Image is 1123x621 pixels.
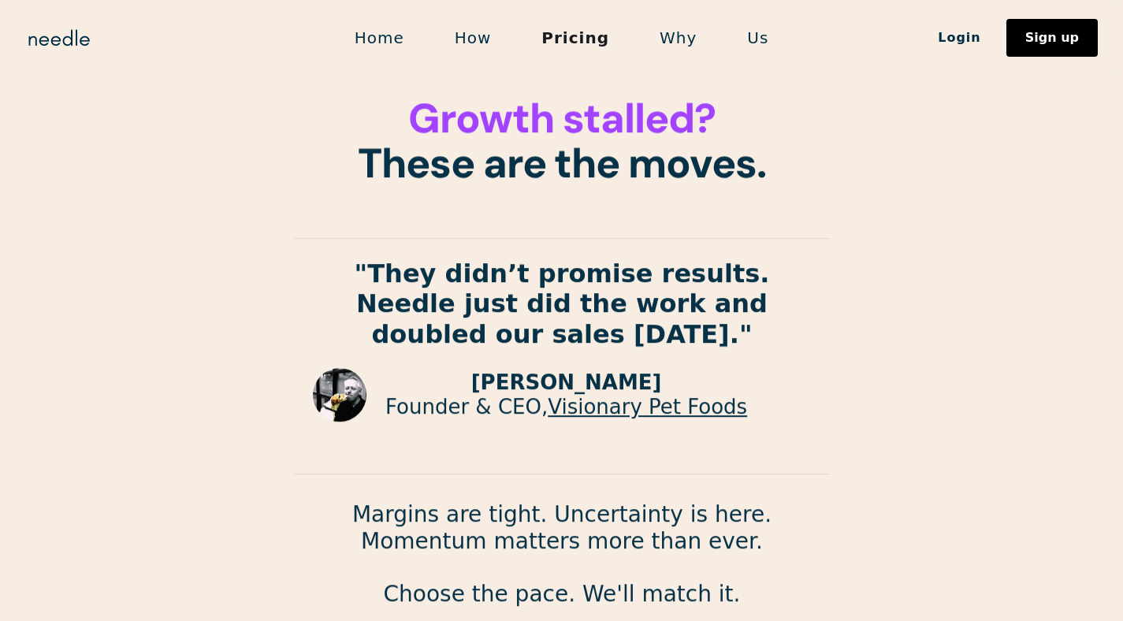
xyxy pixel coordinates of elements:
a: Pricing [516,21,634,54]
div: Sign up [1025,32,1079,44]
h1: These are the moves. [294,96,830,186]
a: Sign up [1006,19,1098,57]
a: Why [634,21,722,54]
a: How [429,21,517,54]
a: Login [913,24,1006,51]
span: Growth stalled? [408,91,715,145]
p: [PERSON_NAME] [385,371,747,396]
p: Founder & CEO, [385,396,747,420]
p: Margins are tight. Uncertainty is here. Momentum matters more than ever. Choose the pace. We'll m... [294,501,830,607]
a: Us [722,21,794,54]
a: Home [329,21,429,54]
strong: "They didn’t promise results. Needle just did the work and doubled our sales [DATE]." [354,259,769,350]
a: Visionary Pet Foods [548,396,747,419]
